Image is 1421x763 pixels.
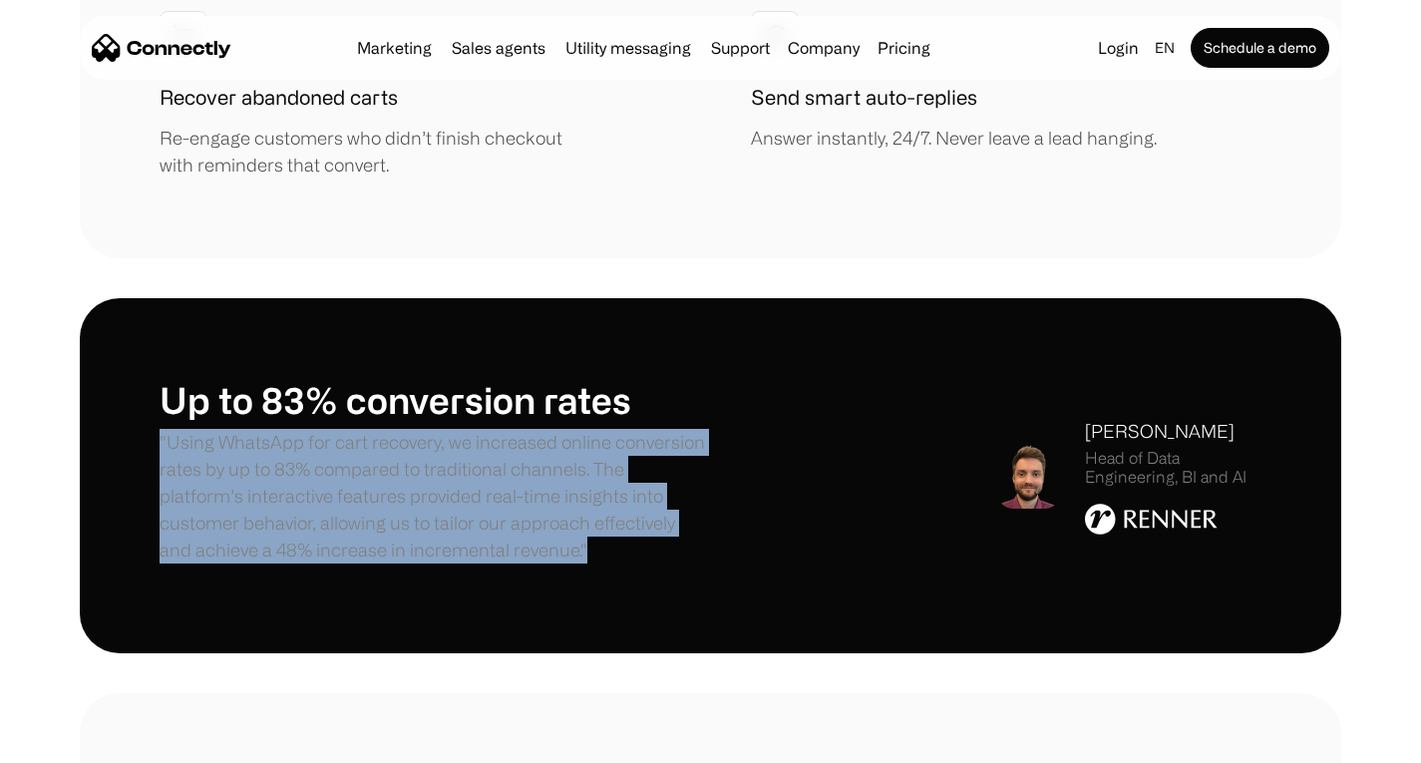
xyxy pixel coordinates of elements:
[870,40,938,56] a: Pricing
[444,40,553,56] a: Sales agents
[788,34,860,62] div: Company
[751,83,977,113] h1: Send smart auto-replies
[557,40,699,56] a: Utility messaging
[160,429,711,564] p: "Using WhatsApp for cart recovery, we increased online conversion rates by up to 83% compared to ...
[160,125,588,179] div: Re-engage customers who didn’t finish checkout with reminders that convert.
[703,40,778,56] a: Support
[349,40,440,56] a: Marketing
[1085,449,1261,487] div: Head of Data Engineering, BI and AI
[751,125,1157,152] div: Answer instantly, 24/7. Never leave a lead hanging.
[1191,28,1329,68] a: Schedule a demo
[160,378,711,421] h1: Up to 83% conversion rates
[782,34,866,62] div: Company
[160,83,398,113] h1: Recover abandoned carts
[1090,34,1147,62] a: Login
[92,33,231,63] a: home
[1085,418,1261,445] div: [PERSON_NAME]
[1155,34,1175,62] div: en
[40,728,120,756] ul: Language list
[20,726,120,756] aside: Language selected: English
[1147,34,1187,62] div: en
